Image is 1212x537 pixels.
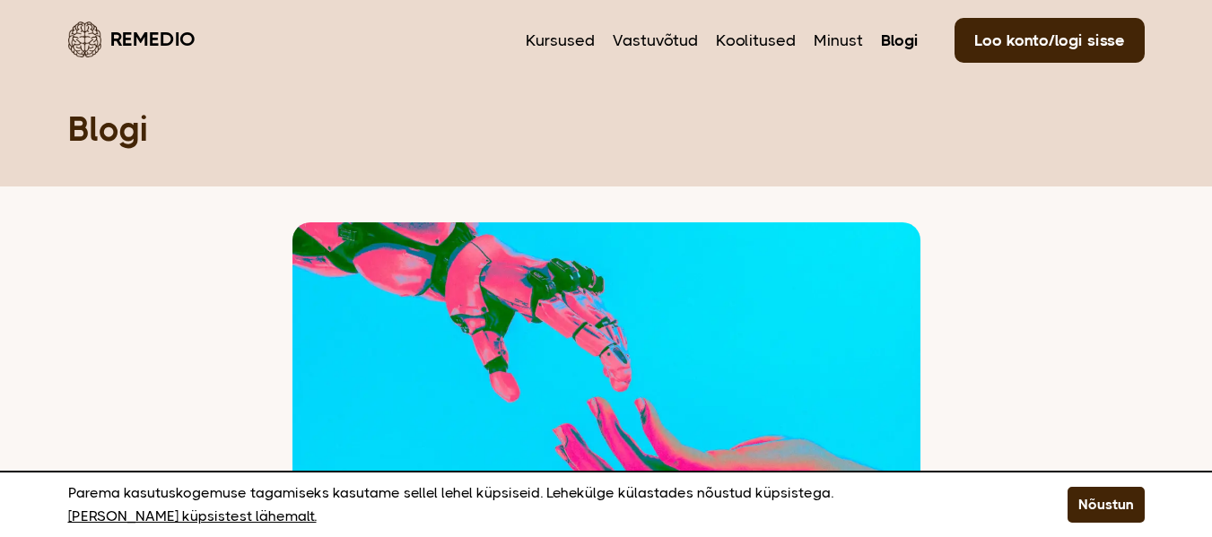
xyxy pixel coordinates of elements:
[716,29,796,52] a: Koolitused
[881,29,919,52] a: Blogi
[814,29,863,52] a: Minust
[68,22,101,57] img: Remedio logo
[526,29,595,52] a: Kursused
[68,505,317,528] a: [PERSON_NAME] küpsistest lähemalt.
[1068,487,1145,523] button: Nõustun
[613,29,698,52] a: Vastuvõtud
[292,222,920,536] img: Inimese ja roboti käsi kokku puutumas
[68,481,1023,528] p: Parema kasutuskogemuse tagamiseks kasutame sellel lehel küpsiseid. Lehekülge külastades nõustud k...
[68,18,196,60] a: Remedio
[955,18,1145,63] a: Loo konto/logi sisse
[68,108,1145,151] h1: Blogi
